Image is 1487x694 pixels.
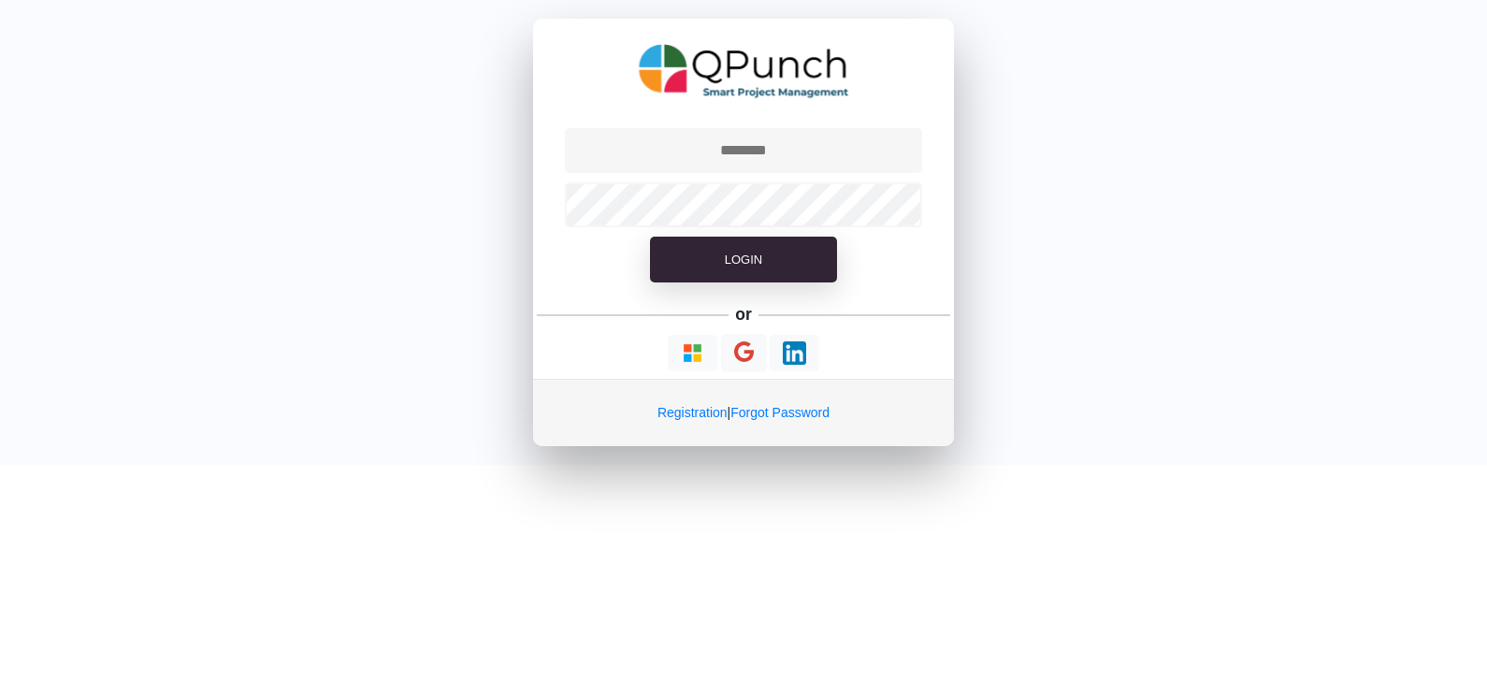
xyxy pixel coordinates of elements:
span: Login [725,253,762,267]
img: Loading... [783,341,806,365]
a: Registration [657,405,728,420]
button: Continue With Google [721,334,767,372]
img: QPunch [639,37,849,105]
h5: or [732,301,756,327]
img: Loading... [681,341,704,365]
a: Forgot Password [730,405,830,420]
button: Continue With LinkedIn [770,335,819,371]
button: Login [650,237,837,283]
button: Continue With Microsoft Azure [668,335,717,371]
div: | [533,379,954,446]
